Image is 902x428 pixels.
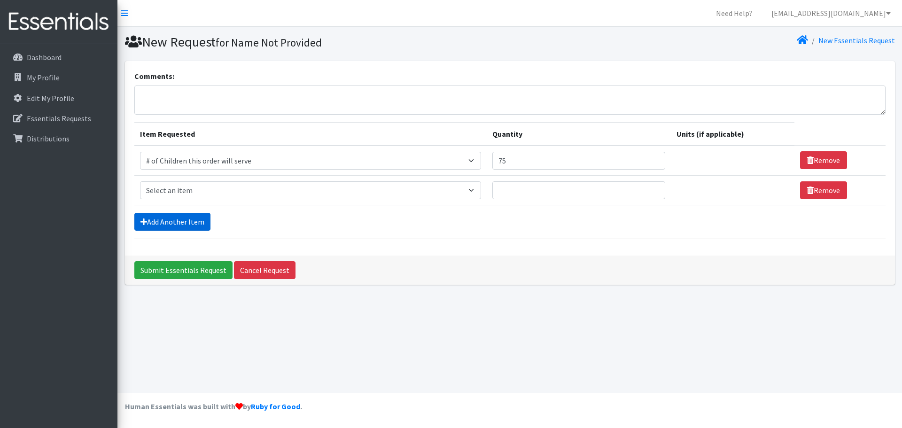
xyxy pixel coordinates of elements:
[134,213,210,231] a: Add Another Item
[4,6,114,38] img: HumanEssentials
[487,122,671,146] th: Quantity
[4,68,114,87] a: My Profile
[216,36,322,49] small: for Name Not Provided
[671,122,794,146] th: Units (if applicable)
[125,34,506,50] h1: New Request
[234,261,295,279] a: Cancel Request
[251,402,300,411] a: Ruby for Good
[4,89,114,108] a: Edit My Profile
[134,122,487,146] th: Item Requested
[4,129,114,148] a: Distributions
[4,109,114,128] a: Essentials Requests
[134,261,233,279] input: Submit Essentials Request
[800,151,847,169] a: Remove
[27,93,74,103] p: Edit My Profile
[27,53,62,62] p: Dashboard
[764,4,898,23] a: [EMAIL_ADDRESS][DOMAIN_NAME]
[27,134,70,143] p: Distributions
[27,73,60,82] p: My Profile
[4,48,114,67] a: Dashboard
[800,181,847,199] a: Remove
[27,114,91,123] p: Essentials Requests
[818,36,895,45] a: New Essentials Request
[125,402,302,411] strong: Human Essentials was built with by .
[134,70,174,82] label: Comments:
[708,4,760,23] a: Need Help?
